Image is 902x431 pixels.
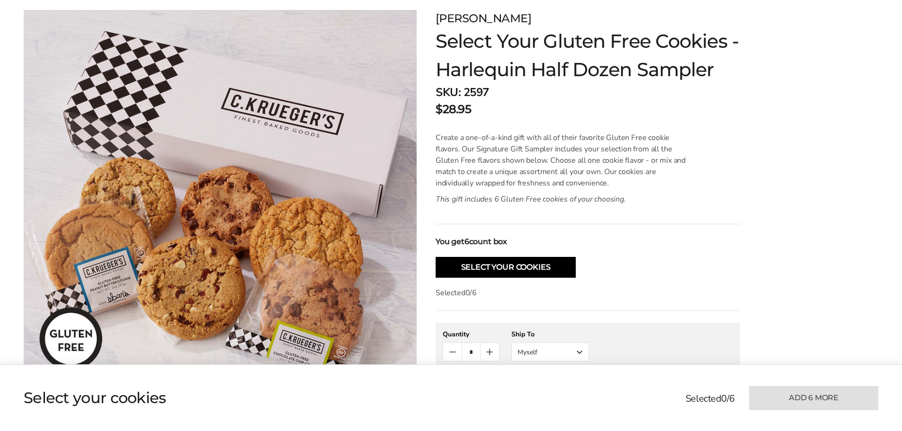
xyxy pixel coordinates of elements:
[511,343,589,361] button: Myself
[721,392,727,405] span: 0
[464,237,469,246] span: 6
[436,194,626,204] em: This gift includes 6 Gluten Free cookies of your choosing.
[443,330,500,339] div: Quantity
[436,85,461,100] strong: SKU:
[465,288,470,298] span: 0
[481,343,499,361] button: Count plus
[686,392,735,406] p: Selected /
[436,132,695,189] p: Create a one-of-a-kind gift with all of their favorite Gluten Free cookie flavors. Our Signature ...
[436,10,740,27] p: [PERSON_NAME]
[462,343,480,361] input: Quantity
[749,386,878,410] button: Add 6 more
[443,343,462,361] button: Count minus
[436,27,740,84] h1: Select Your Gluten Free Cookies - Harlequin Half Dozen Sampler
[729,392,735,405] span: 6
[464,85,489,100] span: 2597
[24,10,417,403] img: Select Your Gluten Free Cookies - Harlequin Half Dozen Sampler
[472,288,477,298] span: 6
[436,257,576,278] button: Select Your Cookies
[436,236,507,247] strong: You get count box
[436,323,740,393] gfm-form: New recipient
[436,287,740,299] p: Selected /
[8,395,98,423] iframe: Sign Up via Text for Offers
[436,101,471,118] p: $28.95
[511,330,589,339] div: Ship To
